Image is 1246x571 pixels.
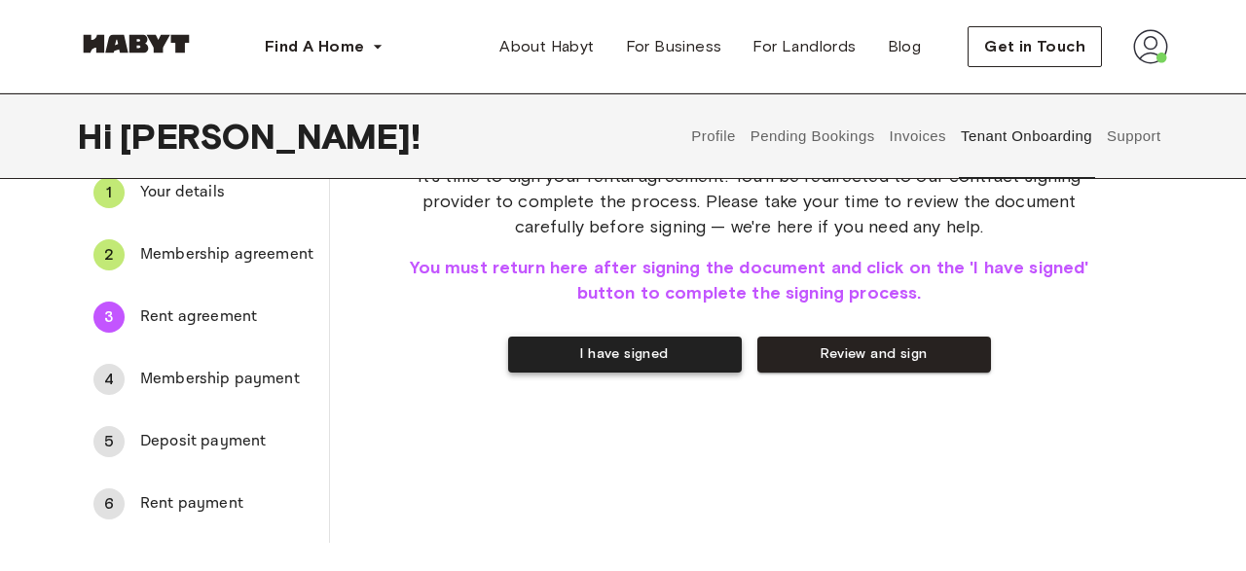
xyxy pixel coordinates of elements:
span: For Business [626,35,722,58]
span: [PERSON_NAME] ! [120,116,421,157]
div: 2Membership agreement [78,232,329,278]
span: Blog [888,35,922,58]
div: 5 [93,426,125,457]
div: 6Rent payment [78,481,329,527]
button: Review and sign [757,337,991,373]
a: About Habyt [484,27,609,66]
button: Tenant Onboarding [959,93,1095,179]
span: Membership payment [140,368,313,391]
span: Rent payment [140,492,313,516]
button: I have signed [508,337,742,373]
div: 2 [93,239,125,270]
div: 1 [93,177,125,208]
span: Deposit payment [140,430,313,453]
span: Membership agreement [140,243,313,267]
a: For Landlords [737,27,871,66]
span: Get in Touch [984,35,1085,58]
div: 6 [93,488,125,519]
div: 5Deposit payment [78,418,329,465]
div: 3Rent agreement [78,294,329,340]
button: Profile [689,93,739,179]
span: It's time to sign your rental agreement! You'll be redirected to our contract signing provider to... [392,163,1106,239]
span: Find A Home [265,35,364,58]
button: Get in Touch [968,26,1102,67]
img: avatar [1133,29,1168,64]
button: Find A Home [249,27,399,66]
span: Your details [140,181,313,204]
div: 3 [93,302,125,333]
a: Blog [872,27,937,66]
div: 4Membership payment [78,356,329,403]
img: Habyt [78,34,195,54]
span: For Landlords [752,35,856,58]
div: user profile tabs [684,93,1168,179]
button: Invoices [887,93,948,179]
span: Hi [78,116,120,157]
button: Support [1104,93,1163,179]
span: Rent agreement [140,305,313,329]
div: 4 [93,364,125,395]
a: For Business [610,27,738,66]
span: You must return here after signing the document and click on the 'I have signed' button to comple... [392,255,1106,305]
button: Pending Bookings [748,93,877,179]
div: 1Your details [78,169,329,216]
span: About Habyt [499,35,594,58]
